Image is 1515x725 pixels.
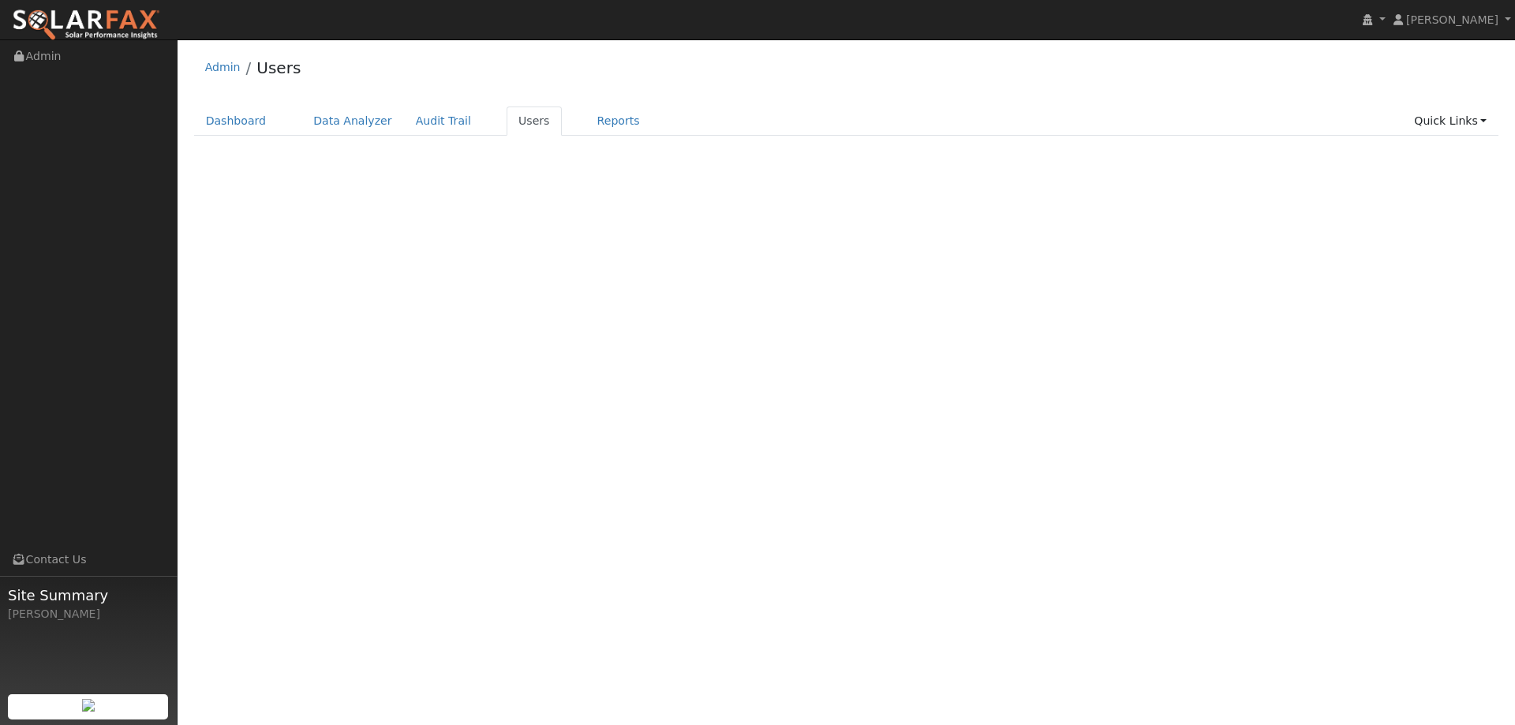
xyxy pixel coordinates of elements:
a: Users [256,58,301,77]
a: Audit Trail [404,107,483,136]
a: Reports [585,107,652,136]
div: [PERSON_NAME] [8,606,169,622]
span: [PERSON_NAME] [1406,13,1498,26]
a: Admin [205,61,241,73]
img: SolarFax [12,9,160,42]
span: Site Summary [8,585,169,606]
a: Users [507,107,562,136]
a: Dashboard [194,107,279,136]
a: Data Analyzer [301,107,404,136]
a: Quick Links [1402,107,1498,136]
img: retrieve [82,699,95,712]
